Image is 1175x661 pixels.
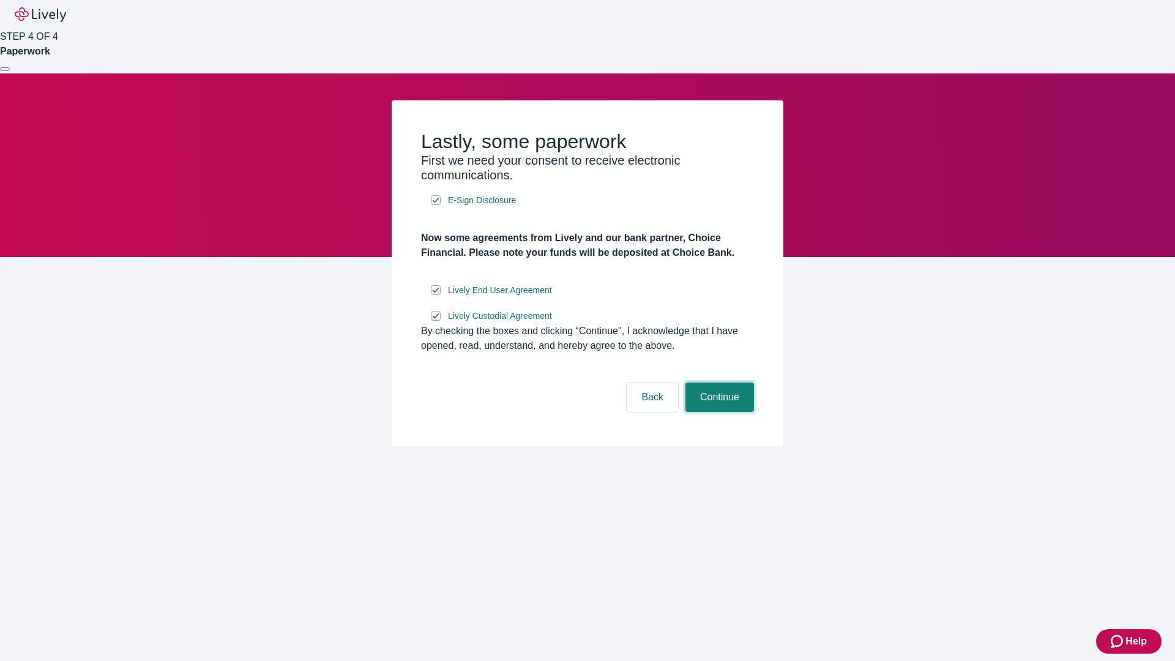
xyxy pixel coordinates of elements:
span: E-Sign Disclosure [448,194,516,207]
span: Lively End User Agreement [448,284,552,297]
button: Zendesk support iconHelp [1096,629,1162,654]
img: Lively [15,7,66,22]
h4: Now some agreements from Lively and our bank partner, Choice Financial. Please note your funds wi... [421,231,754,260]
span: Lively Custodial Agreement [448,310,552,323]
a: e-sign disclosure document [446,283,554,298]
span: Help [1125,634,1147,649]
a: e-sign disclosure document [446,193,518,208]
a: e-sign disclosure document [446,308,554,324]
button: Back [627,383,678,412]
div: By checking the boxes and clicking “Continue", I acknowledge that I have opened, read, understand... [421,324,754,353]
h2: Lastly, some paperwork [421,130,754,153]
svg: Zendesk support icon [1111,634,1125,649]
h3: First we need your consent to receive electronic communications. [421,153,754,182]
button: Continue [685,383,754,412]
